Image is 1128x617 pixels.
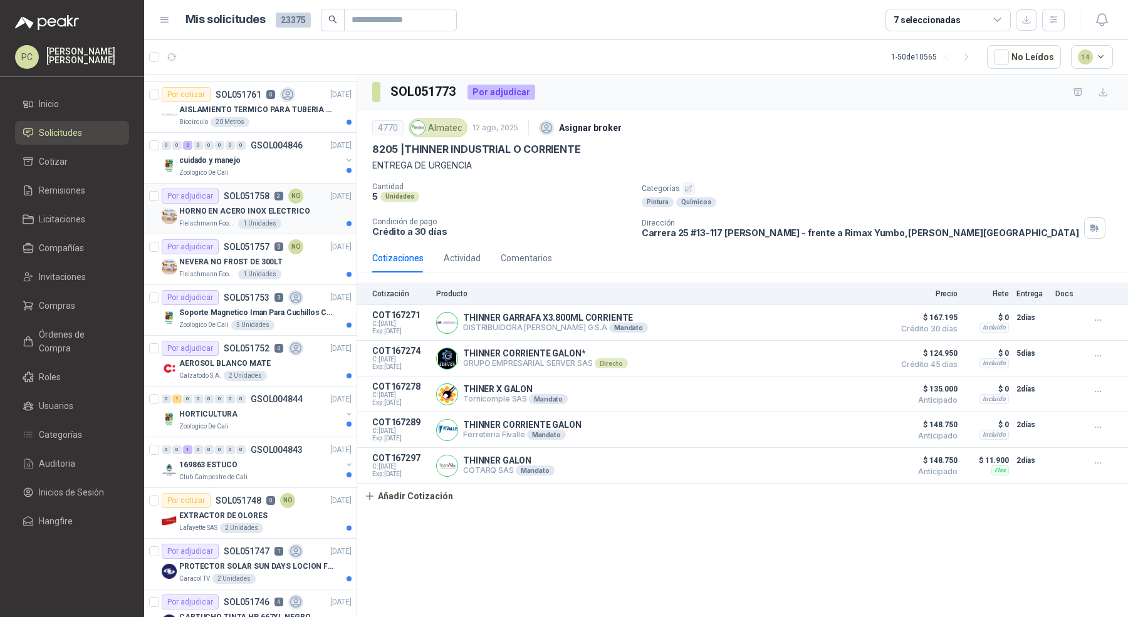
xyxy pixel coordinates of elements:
p: COTARQ SAS [463,465,555,475]
p: Cantidad [372,182,632,191]
h1: Mis solicitudes [185,11,266,29]
p: Producto [436,289,887,298]
a: Por adjudicarSOL0517582NO[DATE] Company LogoHORNO EN ACERO INOX ELECTRICOFleischmann Foods S.A.1 ... [144,184,357,234]
span: Exp: [DATE] [372,363,429,371]
p: Tornicomple SAS [463,394,568,404]
p: Ferreteria Fivalle [463,430,582,440]
p: 2 días [1016,381,1048,397]
p: [DATE] [330,343,352,355]
p: [DATE] [330,596,352,608]
p: 2 días [1016,417,1048,432]
p: AISLAMIENTO TERMICO PARA TUBERIA DE 8" [179,104,335,116]
div: Incluido [979,394,1009,404]
span: Auditoria [39,457,75,470]
img: Company Logo [162,209,177,224]
div: 0 [162,445,171,454]
p: COT167289 [372,417,429,427]
p: THINER X GALON [463,384,568,394]
div: 1 [172,395,182,403]
p: $ 0 [965,381,1009,397]
p: $ 11.900 [965,453,1009,468]
img: Company Logo [162,564,177,579]
div: Por cotizar [162,87,211,102]
div: 0 [194,395,203,403]
p: 8205 | THINNER INDUSTRIAL O CORRIENTE [372,143,581,156]
button: Añadir Cotización [357,484,460,509]
p: SOL051753 [224,293,269,302]
p: 4 [274,344,283,353]
p: [DATE] [330,89,352,101]
p: [DATE] [330,393,352,405]
span: Cotizar [39,155,68,169]
a: Usuarios [15,394,129,418]
div: 2 Unidades [212,574,256,584]
a: Compras [15,294,129,318]
span: Hangfire [39,514,73,528]
span: C: [DATE] [372,391,429,399]
div: Mandato [529,394,568,404]
div: Pintura [642,197,674,207]
span: $ 148.750 [895,417,958,432]
p: DISTRIBUIDORA [PERSON_NAME] G S.A [463,323,648,333]
a: Por adjudicarSOL0517533[DATE] Company LogoSoporte Magnetico Iman Para Cuchillos Cocina 37.5 Cm De... [144,285,357,336]
a: Remisiones [15,179,129,202]
p: SOL051758 [224,192,269,200]
a: Por cotizarSOL0517480NO[DATE] Company LogoEXTRACTOR DE OLORESLafayette SAS2 Unidades [144,488,357,539]
p: 12 ago, 2025 [473,122,518,134]
p: ENTREGA DE URGENCIA [372,158,1113,172]
p: 2 días [1016,310,1048,325]
p: GRUPO EMPRESARIAL SERVER SAS [463,358,628,368]
a: Inicio [15,92,129,116]
span: Roles [39,370,61,384]
a: Por cotizarSOL0517610[DATE] Company LogoAISLAMIENTO TERMICO PARA TUBERIA DE 8"Biocirculo20 Metros [144,82,357,133]
span: $ 167.195 [895,310,958,325]
p: SOL051761 [216,90,261,99]
span: Exp: [DATE] [372,328,429,335]
div: Químicos [676,197,716,207]
div: 0 [215,445,224,454]
div: 0 [215,141,224,150]
span: Usuarios [39,399,73,413]
p: [DATE] [330,292,352,304]
p: 5 días [1016,346,1048,361]
div: Cotizaciones [372,251,424,265]
p: Zoologico De Cali [179,168,229,178]
p: THINNER GALON [463,455,555,465]
p: 5 [372,191,378,202]
div: Incluido [979,358,1009,368]
p: Biocirculo [179,117,208,127]
p: Entrega [1016,289,1048,298]
div: 0 [194,141,203,150]
span: Anticipado [895,432,958,440]
img: Company Logo [437,420,457,440]
div: 1 [183,445,192,454]
span: Categorías [39,428,82,442]
div: 0 [236,395,246,403]
span: Exp: [DATE] [372,435,429,442]
img: Company Logo [437,348,457,369]
div: Incluido [979,323,1009,333]
div: 4770 [372,120,404,135]
p: SOL051757 [224,242,269,251]
p: HORTICULTURA [179,408,238,420]
div: Por adjudicar [162,290,219,305]
div: Flex [991,465,1009,475]
a: 0 0 1 0 0 0 0 0 GSOL004843[DATE] Company Logo169863 ESTUCOClub Campestre de Cali [162,442,354,482]
div: NO [280,493,295,508]
img: Company Logo [437,384,457,405]
a: Órdenes de Compra [15,323,129,360]
span: C: [DATE] [372,320,429,328]
a: Categorías [15,423,129,447]
p: THINNER CORRIENTE GALON* [463,348,628,358]
p: SOL051746 [224,598,269,606]
div: Por adjudicar [162,594,219,609]
span: Solicitudes [39,126,82,140]
p: GSOL004846 [251,141,303,150]
div: 0 [226,445,235,454]
div: 0 [204,445,214,454]
div: 0 [183,395,192,403]
p: EXTRACTOR DE OLORES [179,510,268,522]
a: 0 1 0 0 0 0 0 0 GSOL004844[DATE] Company LogoHORTICULTURAZoologico De Cali [162,391,354,432]
div: Directo [595,358,628,368]
a: Auditoria [15,452,129,475]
